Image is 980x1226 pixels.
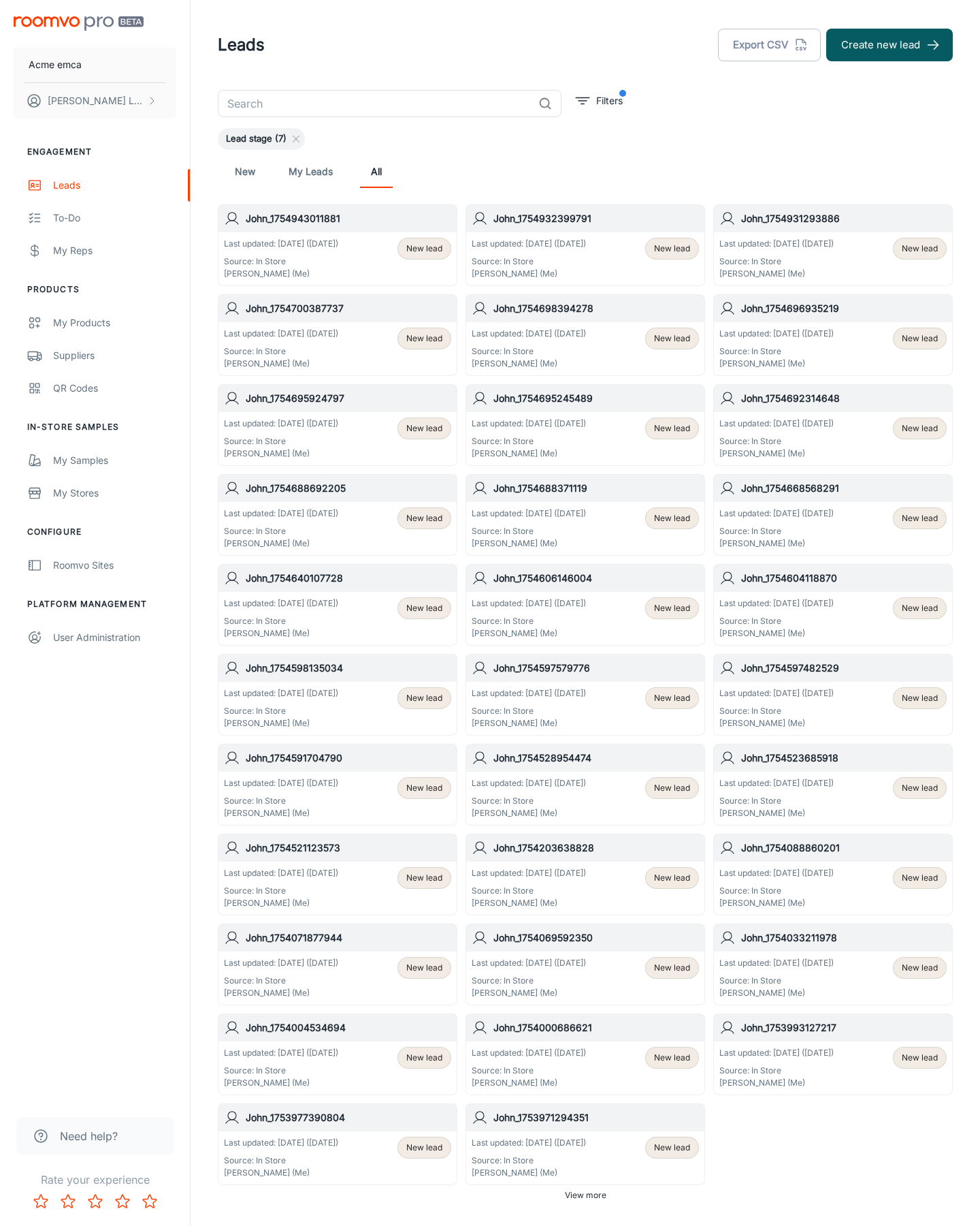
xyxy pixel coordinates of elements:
h6: John_1754688692205 [246,481,451,496]
a: John_1754695245489Last updated: [DATE] ([DATE])Source: In Store[PERSON_NAME] (Me)New lead [465,384,705,466]
span: View more [565,1189,606,1201]
span: New lead [654,602,690,614]
h6: John_1754033211978 [741,930,947,945]
p: Last updated: [DATE] ([DATE]) [224,777,338,789]
p: [PERSON_NAME] (Me) [472,1077,586,1089]
p: Last updated: [DATE] ([DATE]) [472,687,586,700]
button: Rate 5 star [136,1188,163,1215]
a: John_1754668568291Last updated: [DATE] ([DATE])Source: In Store[PERSON_NAME] (Me)New lead [713,474,953,556]
p: [PERSON_NAME] (Me) [224,987,338,999]
div: Lead stage (7) [218,128,305,150]
h6: John_1754695245489 [493,391,699,406]
button: Create new lead [826,29,953,61]
a: John_1753971294351Last updated: [DATE] ([DATE])Source: In Store[PERSON_NAME] (Me)New lead [465,1103,705,1185]
div: Leads [53,178,176,193]
span: New lead [902,1052,938,1064]
span: New lead [654,692,690,704]
p: Last updated: [DATE] ([DATE]) [472,1137,586,1149]
span: New lead [902,962,938,974]
p: Last updated: [DATE] ([DATE]) [719,507,834,520]
p: Last updated: [DATE] ([DATE]) [719,957,834,969]
p: [PERSON_NAME] (Me) [719,447,834,460]
p: Last updated: [DATE] ([DATE]) [719,597,834,610]
h6: John_1754943011881 [246,211,451,226]
h6: John_1754696935219 [741,301,947,316]
div: Roomvo Sites [53,558,176,573]
a: John_1754688692205Last updated: [DATE] ([DATE])Source: In Store[PERSON_NAME] (Me)New lead [218,474,457,556]
span: New lead [654,1142,690,1154]
p: Source: In Store [224,345,338,358]
span: Need help? [60,1128,118,1144]
p: [PERSON_NAME] (Me) [224,447,338,460]
p: Source: In Store [472,795,586,807]
a: John_1754695924797Last updated: [DATE] ([DATE])Source: In Store[PERSON_NAME] (Me)New lead [218,384,457,466]
span: New lead [654,1052,690,1064]
a: John_1754640107728Last updated: [DATE] ([DATE])Source: In Store[PERSON_NAME] (Me)New lead [218,564,457,646]
p: Source: In Store [224,255,338,268]
a: John_1754069592350Last updated: [DATE] ([DATE])Source: In Store[PERSON_NAME] (Me)New lead [465,924,705,1005]
p: [PERSON_NAME] (Me) [719,1077,834,1089]
span: New lead [902,692,938,704]
h1: Leads [218,33,265,57]
p: Last updated: [DATE] ([DATE]) [472,418,586,430]
span: New lead [406,962,442,974]
p: Last updated: [DATE] ([DATE]) [472,867,586,879]
h6: John_1754932399791 [493,211,699,226]
p: [PERSON_NAME] Leaptools [48,93,144,108]
p: Last updated: [DATE] ([DATE]) [472,1047,586,1059]
h6: John_1754523685918 [741,751,947,766]
h6: John_1754698394278 [493,301,699,316]
span: New lead [902,242,938,255]
p: [PERSON_NAME] (Me) [719,807,834,819]
p: [PERSON_NAME] (Me) [472,987,586,999]
p: [PERSON_NAME] (Me) [472,897,586,909]
span: New lead [406,872,442,884]
input: Search [218,90,533,117]
div: My Reps [53,243,176,258]
a: John_1754943011881Last updated: [DATE] ([DATE])Source: In Store[PERSON_NAME] (Me)New lead [218,204,457,286]
button: Rate 3 star [82,1188,109,1215]
span: New lead [406,1052,442,1064]
a: John_1754604118870Last updated: [DATE] ([DATE])Source: In Store[PERSON_NAME] (Me)New lead [713,564,953,646]
p: Source: In Store [224,525,338,537]
span: New lead [406,332,442,345]
a: John_1754033211978Last updated: [DATE] ([DATE])Source: In Store[PERSON_NAME] (Me)New lead [713,924,953,1005]
span: New lead [654,422,690,435]
p: Source: In Store [472,525,586,537]
h6: John_1753971294351 [493,1110,699,1125]
p: Source: In Store [719,345,834,358]
button: [PERSON_NAME] Leaptools [14,83,176,119]
div: My Stores [53,486,176,501]
p: [PERSON_NAME] (Me) [472,1167,586,1179]
h6: John_1754688371119 [493,481,699,496]
h6: John_1754004534694 [246,1020,451,1035]
h6: John_1754591704790 [246,751,451,766]
p: Last updated: [DATE] ([DATE]) [224,328,338,340]
p: [PERSON_NAME] (Me) [472,537,586,550]
a: John_1754696935219Last updated: [DATE] ([DATE])Source: In Store[PERSON_NAME] (Me)New lead [713,294,953,376]
button: Rate 1 star [27,1188,54,1215]
div: My Products [53,315,176,330]
div: To-do [53,210,176,225]
p: [PERSON_NAME] (Me) [719,537,834,550]
p: Source: In Store [224,1154,338,1167]
p: [PERSON_NAME] (Me) [224,1167,338,1179]
p: Last updated: [DATE] ([DATE]) [224,687,338,700]
h6: John_1754598135034 [246,661,451,676]
a: My Leads [289,155,333,188]
p: Source: In Store [224,435,338,447]
span: New lead [406,512,442,524]
p: Source: In Store [224,1065,338,1077]
a: John_1754688371119Last updated: [DATE] ([DATE])Source: In Store[PERSON_NAME] (Me)New lead [465,474,705,556]
span: New lead [902,422,938,435]
span: New lead [654,332,690,345]
p: Source: In Store [472,975,586,987]
a: John_1754700387737Last updated: [DATE] ([DATE])Source: In Store[PERSON_NAME] (Me)New lead [218,294,457,376]
a: John_1754606146004Last updated: [DATE] ([DATE])Source: In Store[PERSON_NAME] (Me)New lead [465,564,705,646]
a: John_1754521123573Last updated: [DATE] ([DATE])Source: In Store[PERSON_NAME] (Me)New lead [218,834,457,915]
h6: John_1754000686621 [493,1020,699,1035]
p: Filters [596,93,623,108]
p: Last updated: [DATE] ([DATE]) [224,867,338,879]
p: Source: In Store [719,1065,834,1077]
p: [PERSON_NAME] (Me) [224,1077,338,1089]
